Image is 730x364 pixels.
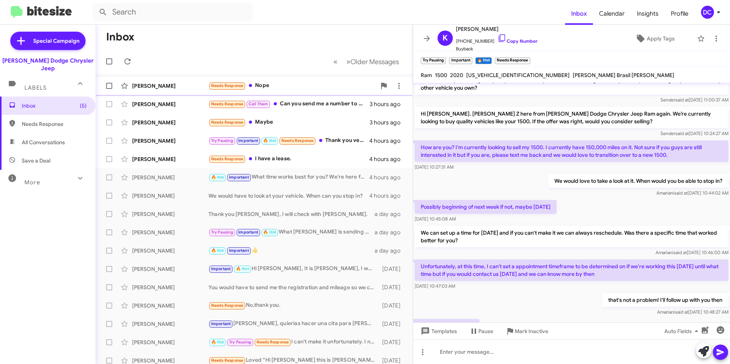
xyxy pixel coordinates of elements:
[415,200,557,214] p: Possibly beginning of next week if not, maybe [DATE]
[443,32,448,44] span: K
[661,130,728,136] span: Sender [DATE] 10:24:27 AM
[132,192,208,200] div: [PERSON_NAME]
[10,32,86,50] a: Special Campaign
[661,97,728,103] span: Sender [DATE] 11:00:37 AM
[211,321,231,326] span: Important
[499,324,554,338] button: Mark Inactive
[375,247,407,254] div: a day ago
[370,119,407,126] div: 3 hours ago
[329,54,342,69] button: Previous
[229,248,249,253] span: Important
[415,283,455,289] span: [DATE] 10:47:03 AM
[211,358,244,363] span: Needs Response
[211,156,244,161] span: Needs Response
[515,324,548,338] span: Mark Inactive
[208,173,369,182] div: What time works best for you? We're here from 9-6
[419,324,457,338] span: Templates
[674,190,688,196] span: said at
[211,175,224,180] span: 🔥 Hot
[475,57,492,64] small: 🔥 Hot
[208,155,369,163] div: I have a lease.
[565,3,593,25] a: Inbox
[132,155,208,163] div: [PERSON_NAME]
[211,340,224,345] span: 🔥 Hot
[80,102,87,110] span: (5)
[421,72,432,79] span: Ram
[208,319,379,328] div: [PERSON_NAME], quierias hacer una cita para [PERSON_NAME]?
[92,3,253,21] input: Search
[236,266,249,271] span: 🔥 Hot
[208,81,376,90] div: Nope
[22,120,87,128] span: Needs Response
[211,138,233,143] span: Try Pausing
[369,174,407,181] div: 4 hours ago
[369,155,407,163] div: 4 hours ago
[208,301,379,310] div: No,thank you.
[208,246,375,255] div: 👍
[463,324,499,338] button: Pause
[238,230,258,235] span: Important
[656,250,728,255] span: Amariani [DATE] 10:46:00 AM
[435,72,447,79] span: 1500
[208,136,369,145] div: Thank you very much
[211,248,224,253] span: 🔥 Hot
[33,37,79,45] span: Special Campaign
[211,266,231,271] span: Important
[370,100,407,108] div: 3 hours ago
[208,283,379,291] div: You would have to send me the registration and mileage so we can access Jeeps records
[22,102,87,110] span: Inbox
[208,192,369,200] div: We would have to look at your vehicle. When can you stop in?
[421,57,446,64] small: Try Pausing
[211,101,244,106] span: Needs Response
[647,32,675,45] span: Apply Tags
[548,174,728,188] p: We would love to take a look at it. When would you be able to stop in?
[208,210,375,218] div: Thank you [PERSON_NAME], I will check with [PERSON_NAME].
[379,302,407,309] div: [DATE]
[466,72,570,79] span: [US_VEHICLE_IDENTIFICATION_NUMBER]
[132,302,208,309] div: [PERSON_NAME]
[415,107,728,128] p: Hi [PERSON_NAME]. [PERSON_NAME] Z here from [PERSON_NAME] Dodge Chrysler Jeep Ram again. We’re cu...
[132,320,208,328] div: [PERSON_NAME]
[132,210,208,218] div: [PERSON_NAME]
[456,34,538,45] span: [PHONE_NUMBER]
[379,265,407,273] div: [DATE]
[665,3,694,25] a: Profile
[450,72,463,79] span: 2020
[673,250,687,255] span: said at
[211,120,244,125] span: Needs Response
[132,283,208,291] div: [PERSON_NAME]
[211,230,233,235] span: Try Pausing
[413,324,463,338] button: Templates
[350,58,399,66] span: Older Messages
[593,3,631,25] a: Calendar
[229,175,249,180] span: Important
[415,216,456,222] span: [DATE] 10:45:08 AM
[263,138,276,143] span: 🔥 Hot
[257,340,289,345] span: Needs Response
[369,192,407,200] div: 4 hours ago
[495,57,530,64] small: Needs Response
[415,140,728,162] p: How are you? I'm currently looking to sell my 1500. I currently have 150,000 miles on it. Not sur...
[658,324,707,338] button: Auto Fields
[369,137,407,145] div: 4 hours ago
[456,45,538,53] span: Buyback
[478,324,493,338] span: Pause
[602,293,728,307] p: that's not a problem! I'll follow up with you then
[333,57,338,66] span: «
[497,38,538,44] a: Copy Number
[456,24,538,34] span: [PERSON_NAME]
[675,130,689,136] span: said at
[656,190,728,196] span: Amariani [DATE] 10:44:02 AM
[132,119,208,126] div: [PERSON_NAME]
[132,82,208,90] div: [PERSON_NAME]
[631,3,665,25] a: Insights
[675,309,688,315] span: said at
[449,57,472,64] small: Important
[379,283,407,291] div: [DATE]
[342,54,404,69] button: Next
[208,228,375,237] div: What [PERSON_NAME] is sending you is th vehicle breakdown which shows the paint the mats and the ...
[573,72,674,79] span: [PERSON_NAME] Brasil [PERSON_NAME]
[616,32,693,45] button: Apply Tags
